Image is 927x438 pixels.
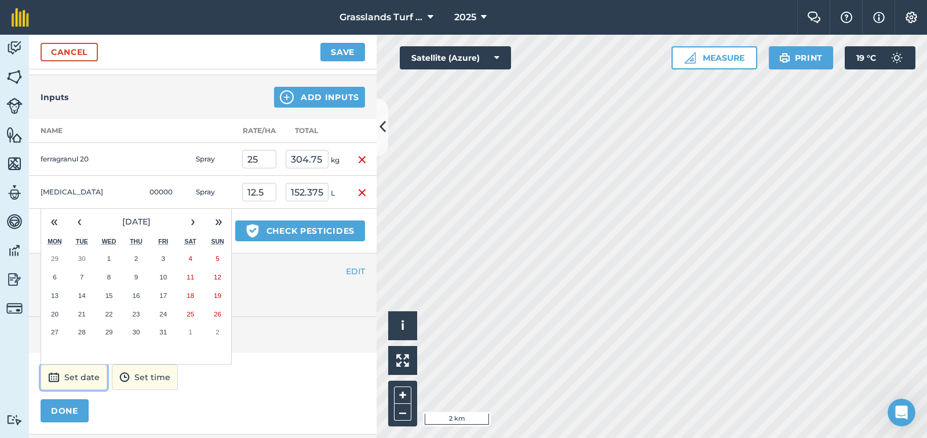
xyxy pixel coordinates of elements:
[204,249,231,268] button: October 5, 2025
[78,328,86,336] abbr: October 28, 2025
[807,12,821,23] img: Two speech bubbles overlapping with the left bubble in the forefront
[78,310,86,318] abbr: October 21, 2025
[41,365,107,390] button: Set date
[779,51,790,65] img: svg+xml;base64,PHN2ZyB4bWxucz0iaHR0cDovL3d3dy53My5vcmcvMjAwMC9zdmciIHdpZHRoPSIxOSIgaGVpZ2h0PSIyNC...
[41,91,68,104] h4: Inputs
[48,238,62,245] abbr: Monday
[6,68,23,86] img: svg+xml;base64,PHN2ZyB4bWxucz0iaHR0cDovL3d3dy53My5vcmcvMjAwMC9zdmciIHdpZHRoPSI1NiIgaGVpZ2h0PSI2MC...
[888,399,915,426] iframe: Intercom live chat
[159,328,167,336] abbr: October 31, 2025
[55,349,64,359] button: Gif picker
[78,292,86,299] abbr: October 14, 2025
[31,270,169,303] span: Import fields you have mapped using [PERSON_NAME] Deere GPS equipment to…
[149,305,177,323] button: October 24, 2025
[41,209,67,234] button: «
[19,294,181,328] div: Thanks,
[96,286,123,305] button: October 15, 2025
[9,25,222,71] div: Operator says…
[159,310,167,318] abbr: October 24, 2025
[235,220,365,241] button: Check pesticides
[149,323,177,341] button: October 31, 2025
[80,273,83,281] abbr: October 7, 2025
[31,232,169,268] div: Importing field boundaries from the [PERSON_NAME] Deere Operations Center
[96,268,123,286] button: October 8, 2025
[274,87,365,108] button: Add Inputs
[188,328,192,336] abbr: November 1, 2025
[123,286,150,305] button: October 16, 2025
[29,143,145,176] td: ferragranul 20
[123,305,150,323] button: October 23, 2025
[346,265,365,278] button: EDIT
[51,292,59,299] abbr: October 13, 2025
[9,25,190,61] div: You will be notified here and by email ([EMAIL_ADDRESS][DOMAIN_NAME])
[9,86,222,113] div: Camilla says…
[394,387,411,404] button: +
[214,292,221,299] abbr: October 19, 2025
[96,249,123,268] button: October 1, 2025
[105,310,113,318] abbr: October 22, 2025
[41,268,68,286] button: October 6, 2025
[684,52,696,64] img: Ruler icon
[9,71,222,86] div: [DATE]
[68,249,96,268] button: September 30, 2025
[214,273,221,281] abbr: October 12, 2025
[74,349,83,359] button: Start recording
[76,238,88,245] abbr: Tuesday
[149,286,177,305] button: October 17, 2025
[281,143,348,176] td: kg
[149,249,177,268] button: October 3, 2025
[388,311,417,340] button: i
[281,176,348,209] td: L
[188,255,192,262] abbr: October 4, 2025
[211,238,224,245] abbr: Sunday
[187,273,194,281] abbr: October 11, 2025
[177,268,204,286] button: October 11, 2025
[8,5,30,27] button: go back
[21,44,163,53] a: [EMAIL_ADDRESS][DOMAIN_NAME]
[9,113,222,371] div: Camilla says…
[119,370,130,384] img: svg+xml;base64,PD94bWwgdmVyc2lvbj0iMS4wIiBlbmNvZGluZz0idXRmLTgiPz4KPCEtLSBHZW5lcmF0b3I6IEFkb2JlIE...
[400,46,511,69] button: Satellite (Azure)
[50,89,198,99] div: joined the conversation
[68,323,96,341] button: October 28, 2025
[856,46,876,69] span: 19 ° C
[6,155,23,172] img: svg+xml;base64,PHN2ZyB4bWxucz0iaHR0cDovL3d3dy53My5vcmcvMjAwMC9zdmciIHdpZHRoPSI1NiIgaGVpZ2h0PSI2MC...
[41,286,68,305] button: October 13, 2025
[6,414,23,425] img: svg+xml;base64,PD94bWwgdmVyc2lvbj0iMS4wIiBlbmNvZGluZz0idXRmLTgiPz4KPCEtLSBHZW5lcmF0b3I6IEFkb2JlIE...
[19,223,180,314] div: Importing field boundaries from the [PERSON_NAME] Deere Operations CenterImport fields you have m...
[19,120,181,222] div: Hi [PERSON_NAME], To do this you will need to connect your [PERSON_NAME] Deere account to fieldma...
[199,345,217,363] button: Send a message…
[105,328,113,336] abbr: October 29, 2025
[29,176,145,209] td: [MEDICAL_DATA]
[50,90,115,98] b: [PERSON_NAME]
[35,88,46,100] img: Profile image for Camilla
[68,305,96,323] button: October 21, 2025
[216,328,219,336] abbr: November 2, 2025
[357,186,367,200] img: svg+xml;base64,PHN2ZyB4bWxucz0iaHR0cDovL3d3dy53My5vcmcvMjAwMC9zdmciIHdpZHRoPSIxNiIgaGVpZ2h0PSIyNC...
[37,349,46,359] button: Emoji picker
[68,268,96,286] button: October 7, 2025
[51,255,59,262] abbr: September 29, 2025
[41,249,68,268] button: September 29, 2025
[320,43,365,61] button: Save
[123,249,150,268] button: October 2, 2025
[340,10,423,24] span: Grasslands Turf farm
[67,209,92,234] button: ‹
[159,273,167,281] abbr: October 10, 2025
[48,370,60,384] img: svg+xml;base64,PD94bWwgdmVyc2lvbj0iMS4wIiBlbmNvZGluZz0idXRmLTgiPz4KPCEtLSBHZW5lcmF0b3I6IEFkb2JlIE...
[112,365,178,390] button: Set time
[396,354,409,367] img: Four arrows, one pointing top left, one top right, one bottom right and the last bottom left
[671,46,757,69] button: Measure
[33,6,52,25] img: Profile image for Camilla
[107,273,111,281] abbr: October 8, 2025
[281,119,348,143] th: Total
[96,323,123,341] button: October 29, 2025
[187,310,194,318] abbr: October 25, 2025
[191,143,238,176] td: Spray
[238,119,281,143] th: Rate/ Ha
[904,12,918,23] img: A cog icon
[840,12,853,23] img: A question mark icon
[280,90,294,104] img: svg+xml;base64,PHN2ZyB4bWxucz0iaHR0cDovL3d3dy53My5vcmcvMjAwMC9zdmciIHdpZHRoPSIxNCIgaGVpZ2h0PSIyNC...
[9,113,190,346] div: Hi [PERSON_NAME],To do this you will need to connect your [PERSON_NAME] Deere account to fieldmar...
[107,255,111,262] abbr: October 1, 2025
